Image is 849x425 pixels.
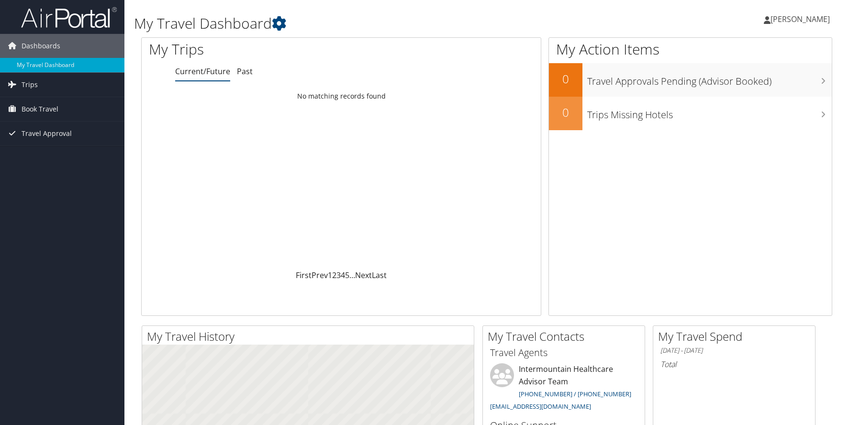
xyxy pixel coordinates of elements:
span: [PERSON_NAME] [771,14,830,24]
li: Intermountain Healthcare Advisor Team [485,363,642,414]
h3: Trips Missing Hotels [587,103,832,122]
a: [PHONE_NUMBER] / [PHONE_NUMBER] [519,390,631,398]
a: 1 [328,270,332,280]
h6: Total [660,359,808,369]
a: 2 [332,270,336,280]
img: airportal-logo.png [21,6,117,29]
h2: My Travel Contacts [488,328,645,345]
h1: My Travel Dashboard [134,13,604,34]
h6: [DATE] - [DATE] [660,346,808,355]
a: 3 [336,270,341,280]
span: Dashboards [22,34,60,58]
a: Current/Future [175,66,230,77]
a: Next [355,270,372,280]
span: Book Travel [22,97,58,121]
a: 0Travel Approvals Pending (Advisor Booked) [549,63,832,97]
span: … [349,270,355,280]
h2: 0 [549,71,582,87]
h3: Travel Agents [490,346,637,359]
span: Travel Approval [22,122,72,145]
a: 4 [341,270,345,280]
h2: 0 [549,104,582,121]
a: Last [372,270,387,280]
a: [EMAIL_ADDRESS][DOMAIN_NAME] [490,402,591,411]
a: [PERSON_NAME] [764,5,839,34]
a: Past [237,66,253,77]
a: 5 [345,270,349,280]
h3: Travel Approvals Pending (Advisor Booked) [587,70,832,88]
h1: My Action Items [549,39,832,59]
h2: My Travel Spend [658,328,815,345]
td: No matching records found [142,88,541,105]
span: Trips [22,73,38,97]
a: 0Trips Missing Hotels [549,97,832,130]
a: First [296,270,312,280]
h2: My Travel History [147,328,474,345]
h1: My Trips [149,39,368,59]
a: Prev [312,270,328,280]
